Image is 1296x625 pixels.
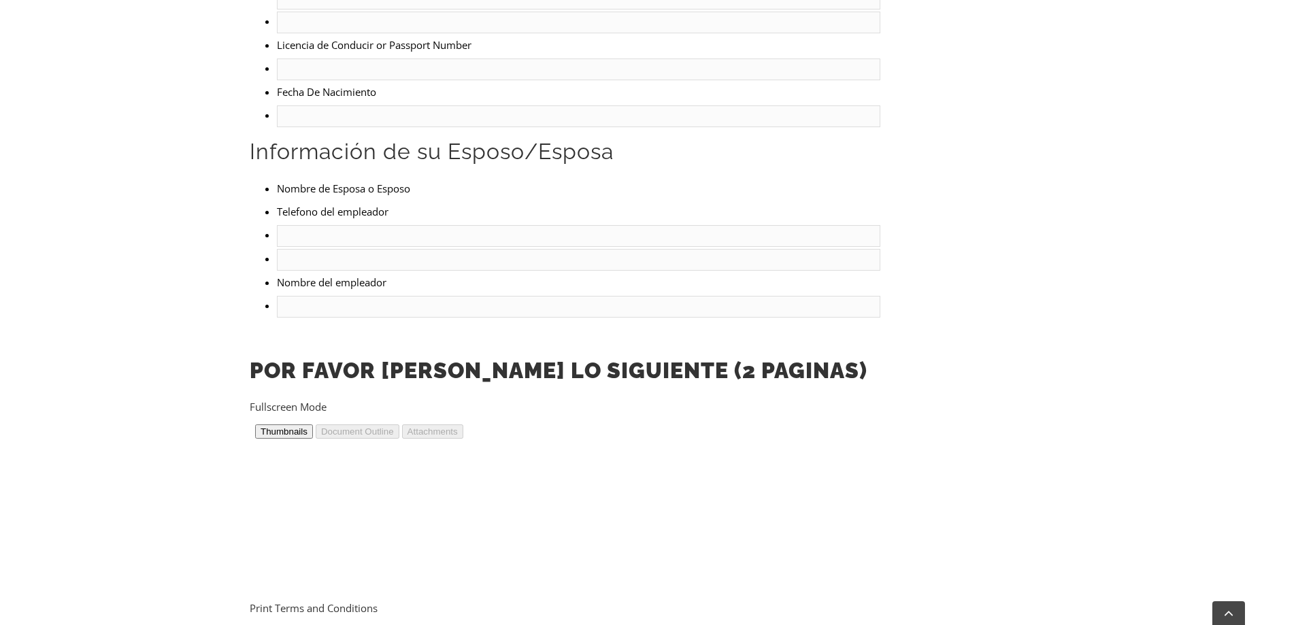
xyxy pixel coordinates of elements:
li: Fecha De Nacimiento [277,80,820,103]
button: Thumbnails [5,5,63,20]
li: Telefono del empleador [277,200,880,223]
a: Fullscreen Mode [250,400,327,413]
span: Thumbnails [11,7,58,18]
a: Page Page 2 [5,131,625,241]
span: Attachments [158,7,208,18]
strong: POR FAVOR [PERSON_NAME] LO SIGUIENTE (2 PAGINAS) [250,358,867,383]
li: Nombre del empleador [277,271,820,294]
li: Nombre de Esposa o Esposo [277,177,880,200]
span: Document Outline [71,7,144,18]
li: Licencia de Conducir or Passport Number [277,33,820,56]
a: Print Terms and Conditions [250,601,378,615]
h2: Información de su Esposo/Esposa [250,137,880,166]
a: Page Page 1 [5,20,625,131]
button: Attachments [152,5,214,20]
button: Document Outline [66,5,150,20]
